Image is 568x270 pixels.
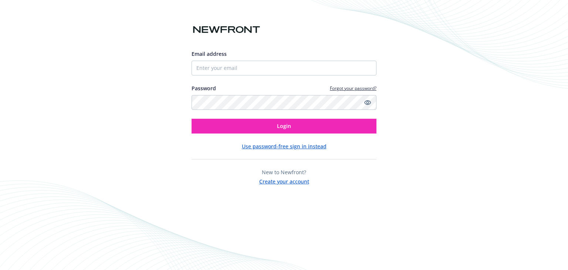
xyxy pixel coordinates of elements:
label: Password [192,84,216,92]
a: Forgot your password? [330,85,376,91]
button: Create your account [259,176,309,185]
span: Email address [192,50,227,57]
img: Newfront logo [192,23,261,36]
span: New to Newfront? [262,169,306,176]
input: Enter your email [192,61,376,75]
button: Use password-free sign in instead [242,142,327,150]
span: Login [277,122,291,129]
input: Enter your password [192,95,376,110]
button: Login [192,119,376,134]
a: Show password [363,98,372,107]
